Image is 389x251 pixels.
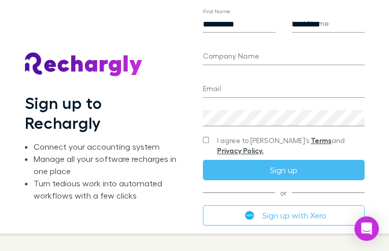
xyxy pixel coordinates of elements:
label: First Name [203,8,231,15]
button: Sign up with Xero [203,205,365,226]
span: I agree to [PERSON_NAME]’s and [217,135,365,156]
div: Open Intercom Messenger [354,216,379,241]
h1: Sign up to Rechargly [25,93,183,132]
img: Xero's logo [245,211,254,220]
li: Turn tedious work into automated workflows with a few clicks [34,177,182,202]
a: Terms [311,136,332,145]
a: Privacy Policy. [217,146,263,155]
li: Connect your accounting system [34,141,182,153]
button: Sign up [203,160,365,180]
li: Manage all your software recharges in one place [34,153,182,177]
span: or [203,192,365,193]
img: Rechargly's Logo [25,52,143,77]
